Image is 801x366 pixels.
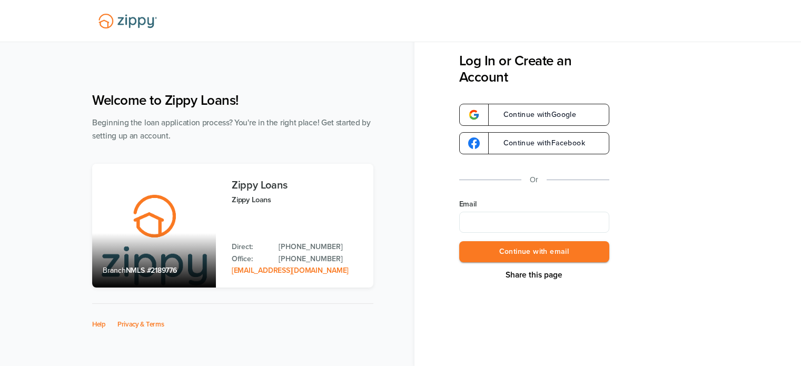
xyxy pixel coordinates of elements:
p: Or [530,173,538,186]
span: Branch [103,266,126,275]
span: Continue with Google [493,111,577,118]
button: Share This Page [502,270,566,280]
a: google-logoContinue withGoogle [459,104,609,126]
input: Email Address [459,212,609,233]
a: Office Phone: 512-975-2947 [279,253,363,265]
label: Email [459,199,609,210]
span: Beginning the loan application process? You're in the right place! Get started by setting up an a... [92,118,371,141]
span: NMLS #2189776 [126,266,177,275]
p: Zippy Loans [232,194,363,206]
img: google-logo [468,137,480,149]
img: Lender Logo [92,9,163,33]
img: google-logo [468,109,480,121]
h3: Zippy Loans [232,180,363,191]
a: Privacy & Terms [117,320,164,329]
h3: Log In or Create an Account [459,53,609,85]
p: Office: [232,253,268,265]
p: Direct: [232,241,268,253]
h1: Welcome to Zippy Loans! [92,92,373,108]
a: google-logoContinue withFacebook [459,132,609,154]
a: Email Address: zippyguide@zippymh.com [232,266,349,275]
a: Help [92,320,106,329]
a: Direct Phone: 512-975-2947 [279,241,363,253]
span: Continue with Facebook [493,140,585,147]
button: Continue with email [459,241,609,263]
